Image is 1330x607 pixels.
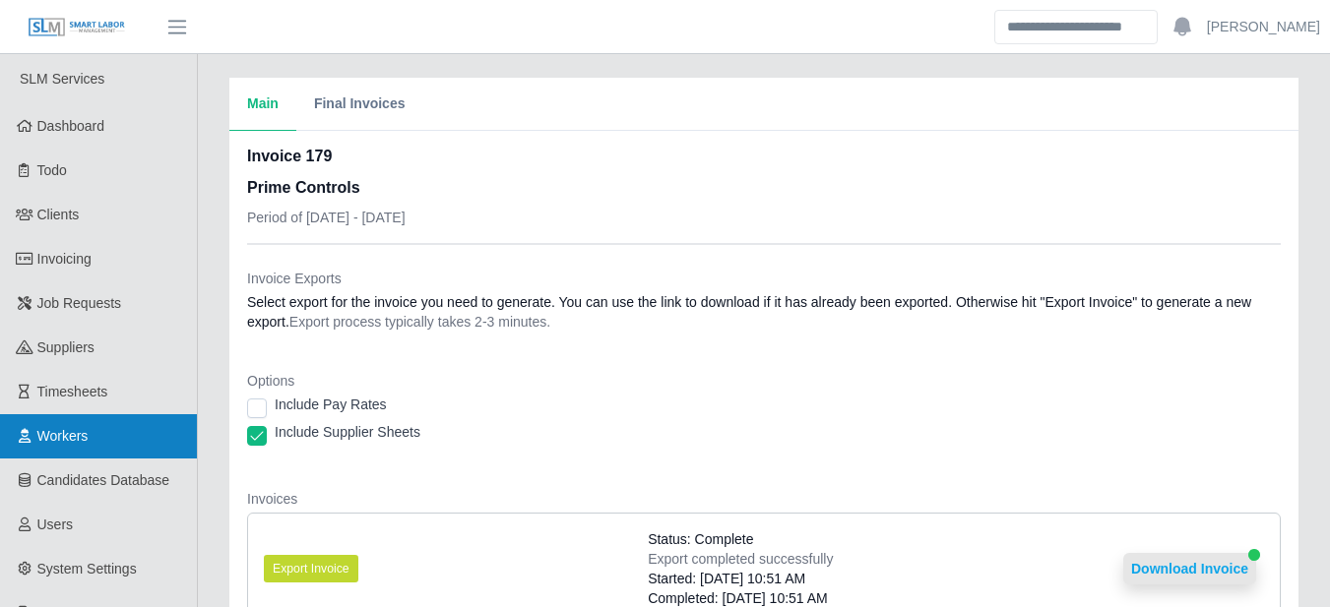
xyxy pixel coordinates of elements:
input: Search [994,10,1158,44]
button: Final Invoices [296,78,423,131]
span: Job Requests [37,295,122,311]
span: Candidates Database [37,472,170,488]
button: Download Invoice [1123,553,1256,584]
h3: Prime Controls [247,176,406,200]
p: Period of [DATE] - [DATE] [247,208,406,227]
div: Export completed successfully [648,549,833,569]
a: Download Invoice [1123,561,1256,577]
a: [PERSON_NAME] [1207,17,1320,37]
span: Suppliers [37,339,95,355]
span: SLM Services [20,71,104,87]
label: Include Supplier Sheets [275,422,420,442]
dd: Select export for the invoice you need to generate. You can use the link to download if it has al... [247,292,1281,332]
h2: Invoice 179 [247,145,406,168]
span: Invoicing [37,251,92,267]
div: Started: [DATE] 10:51 AM [648,569,833,588]
span: Timesheets [37,384,108,399]
span: Dashboard [37,118,105,134]
button: Export Invoice [264,555,358,582]
button: Main [229,78,296,131]
dt: Options [247,371,1281,391]
label: Include Pay Rates [275,395,387,414]
span: Clients [37,207,80,222]
dt: Invoices [247,489,1281,509]
span: Workers [37,428,89,444]
span: Status: Complete [648,529,753,549]
span: Export process typically takes 2-3 minutes. [289,314,550,330]
span: Todo [37,162,67,178]
img: SLM Logo [28,17,126,38]
dt: Invoice Exports [247,269,1281,288]
span: System Settings [37,561,137,577]
span: Users [37,516,74,532]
